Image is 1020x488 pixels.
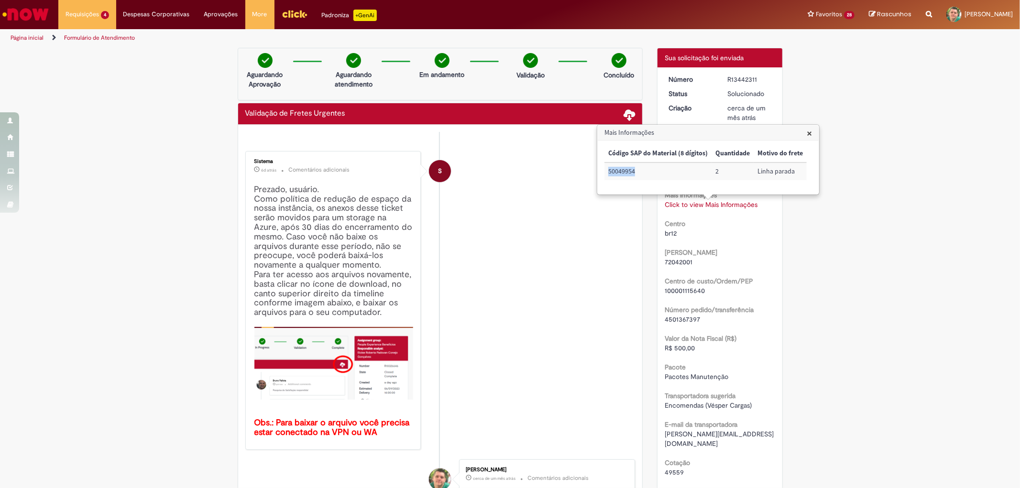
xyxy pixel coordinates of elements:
button: Close [807,128,812,138]
span: Rascunhos [877,10,911,19]
b: Obs.: Para baixar o arquivo você precisa estar conectado na VPN ou WA [254,417,412,438]
div: Solucionado [727,89,772,98]
span: Pacotes Manutenção [665,372,728,381]
span: R$ 500,00 [665,344,695,352]
div: Padroniza [322,10,377,21]
span: 100001115640 [665,286,705,295]
span: × [807,127,812,140]
b: Cotação [665,458,690,467]
ul: Trilhas de página [7,29,673,47]
span: Aprovações [204,10,238,19]
h3: Mais Informações [598,125,819,141]
img: check-circle-green.png [258,53,273,68]
img: ServiceNow [1,5,50,24]
a: Formulário de Atendimento [64,34,135,42]
div: 24/08/2025 12:03:43 [727,103,772,122]
a: Página inicial [11,34,44,42]
span: 72042001 [665,258,692,266]
img: x_mdbda_azure_blob.picture2.png [254,327,414,400]
span: 49559 [665,468,684,477]
b: Número pedido/transferência [665,305,754,314]
span: Despesas Corporativas [123,10,190,19]
span: Requisições [66,10,99,19]
small: Comentários adicionais [527,474,589,482]
div: Mais Informações [597,124,820,195]
td: Motivo do frete: Linha parada [754,163,807,180]
span: Sua solicitação foi enviada [665,54,744,62]
span: cerca de um mês atrás [473,476,515,481]
p: Aguardando Aprovação [242,70,288,89]
img: check-circle-green.png [346,53,361,68]
span: S [438,160,442,183]
span: More [252,10,267,19]
b: [PERSON_NAME] [665,248,717,257]
div: System [429,160,451,182]
p: Validação [516,70,545,80]
span: 4501367397 [665,315,700,324]
b: E-mail da transportadora [665,420,737,429]
small: Comentários adicionais [289,166,350,174]
span: 28 [844,11,855,19]
img: check-circle-green.png [612,53,626,68]
p: Em andamento [419,70,464,79]
b: Centro de custo/Ordem/PEP [665,277,753,285]
b: Valor da Nota Fiscal (R$) [665,334,736,343]
h4: Prezado, usuário. Como política de redução de espaço da nossa instância, os anexos desse ticket s... [254,185,414,437]
b: Transportadora sugerida [665,391,735,400]
td: Quantidade: 2 [712,163,754,180]
h2: Validação de Fretes Urgentes Histórico de tíquete [245,109,345,118]
img: click_logo_yellow_360x200.png [282,7,307,21]
a: Rascunhos [869,10,911,19]
span: cerca de um mês atrás [727,104,766,122]
time: 24/09/2025 00:01:56 [262,167,277,173]
span: [PERSON_NAME] [965,10,1013,18]
p: Concluído [603,70,634,80]
b: Centro [665,219,685,228]
dt: Status [661,89,720,98]
img: check-circle-green.png [523,53,538,68]
span: br12 [665,229,677,238]
span: 4 [101,11,109,19]
td: Código SAP do Material (8 dígitos): 50049954 [604,163,712,180]
b: Mais Informações [665,191,717,199]
div: R13442311 [727,75,772,84]
p: Aguardando atendimento [330,70,377,89]
div: Sistema [254,159,414,164]
div: [PERSON_NAME] [466,467,625,473]
th: Código SAP do Material (8 dígitos) [604,145,712,163]
span: Favoritos [816,10,842,19]
time: 24/08/2025 12:03:43 [727,104,766,122]
p: +GenAi [353,10,377,21]
th: Quantidade [712,145,754,163]
span: 6d atrás [262,167,277,173]
span: Encomendas (Vésper Cargas) [665,401,752,410]
th: Motivo do frete [754,145,807,163]
dt: Criação [661,103,720,113]
span: [PERSON_NAME][EMAIL_ADDRESS][DOMAIN_NAME] [665,430,774,448]
a: Click to view Mais Informações [665,200,757,209]
time: 24/08/2025 12:03:58 [473,476,515,481]
img: check-circle-green.png [435,53,450,68]
b: Pacote [665,363,686,371]
dt: Número [661,75,720,84]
